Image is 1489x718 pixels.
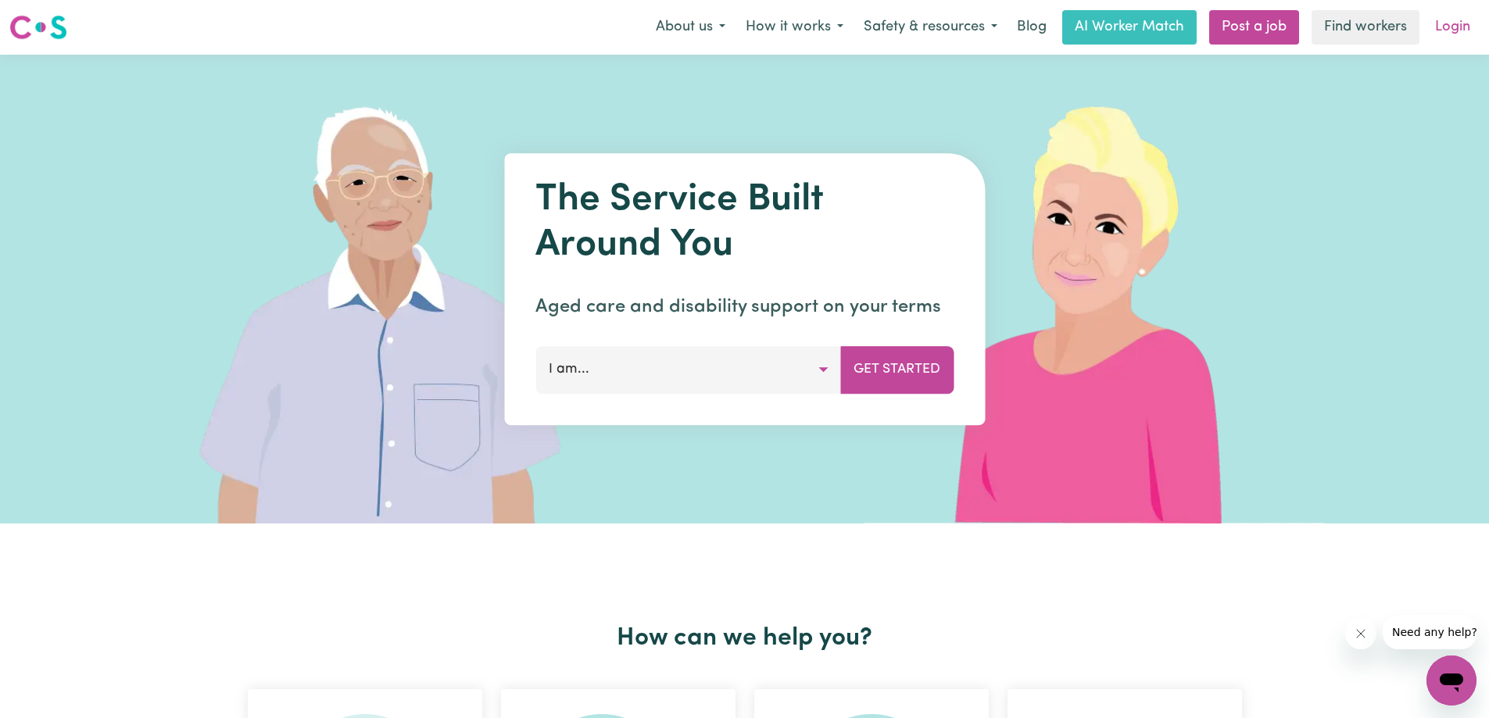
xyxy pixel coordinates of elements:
h1: The Service Built Around You [535,178,954,268]
h2: How can we help you? [238,623,1251,653]
iframe: Message from company [1383,615,1476,649]
a: AI Worker Match [1062,10,1197,45]
a: Blog [1008,10,1056,45]
button: I am... [535,346,841,393]
a: Careseekers logo [9,9,67,45]
a: Find workers [1312,10,1419,45]
button: How it works [736,11,854,44]
img: Careseekers logo [9,13,67,41]
button: About us [646,11,736,44]
a: Login [1426,10,1480,45]
button: Safety & resources [854,11,1008,44]
a: Post a job [1209,10,1299,45]
span: Need any help? [9,11,95,23]
p: Aged care and disability support on your terms [535,293,954,321]
iframe: Close message [1345,618,1376,649]
iframe: Button to launch messaging window [1426,655,1476,705]
button: Get Started [840,346,954,393]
